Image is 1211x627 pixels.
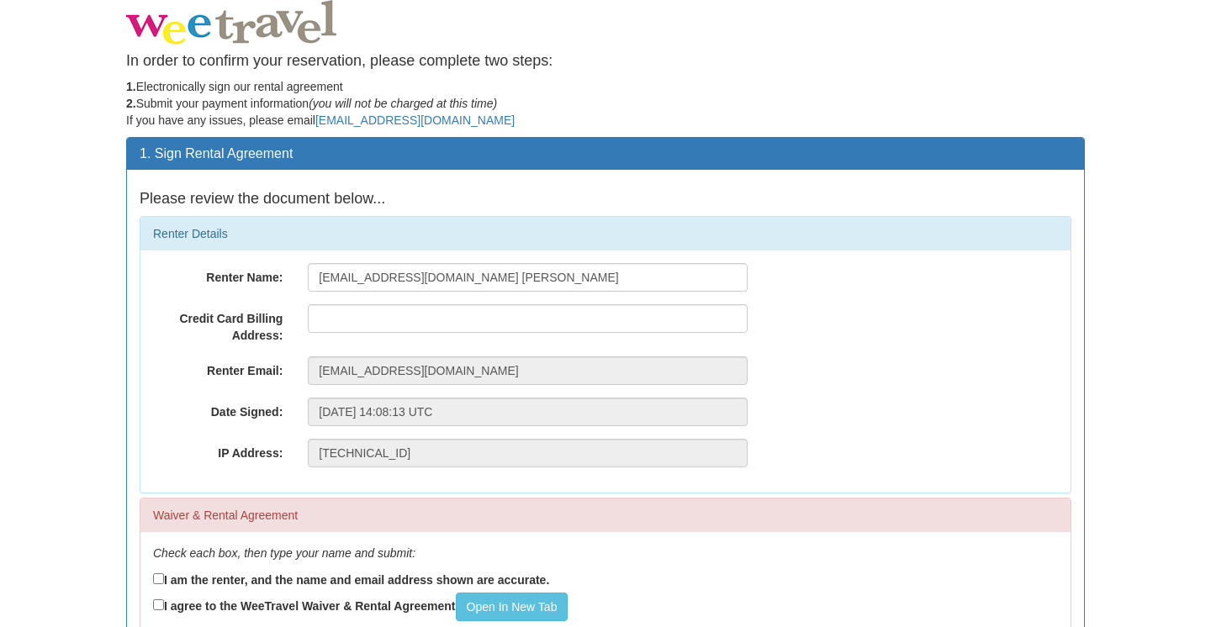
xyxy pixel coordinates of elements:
label: Renter Name: [140,263,295,286]
label: I am the renter, and the name and email address shown are accurate. [153,570,549,588]
label: Date Signed: [140,398,295,420]
p: Electronically sign our rental agreement Submit your payment information If you have any issues, ... [126,78,1085,129]
label: Renter Email: [140,356,295,379]
h4: In order to confirm your reservation, please complete two steps: [126,53,1085,70]
input: I agree to the WeeTravel Waiver & Rental AgreementOpen In New Tab [153,599,164,610]
input: I am the renter, and the name and email address shown are accurate. [153,573,164,584]
h4: Please review the document below... [140,191,1071,208]
strong: 1. [126,80,136,93]
div: Waiver & Rental Agreement [140,498,1071,532]
em: (you will not be charged at this time) [309,97,497,110]
label: IP Address: [140,439,295,461]
div: Renter Details [140,217,1071,250]
label: I agree to the WeeTravel Waiver & Rental Agreement [153,593,568,621]
h3: 1. Sign Rental Agreement [140,146,1071,161]
a: Open In New Tab [456,593,568,621]
em: Check each box, then type your name and submit: [153,546,415,560]
a: [EMAIL_ADDRESS][DOMAIN_NAME] [315,113,515,127]
strong: 2. [126,97,136,110]
label: Credit Card Billing Address: [140,304,295,344]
